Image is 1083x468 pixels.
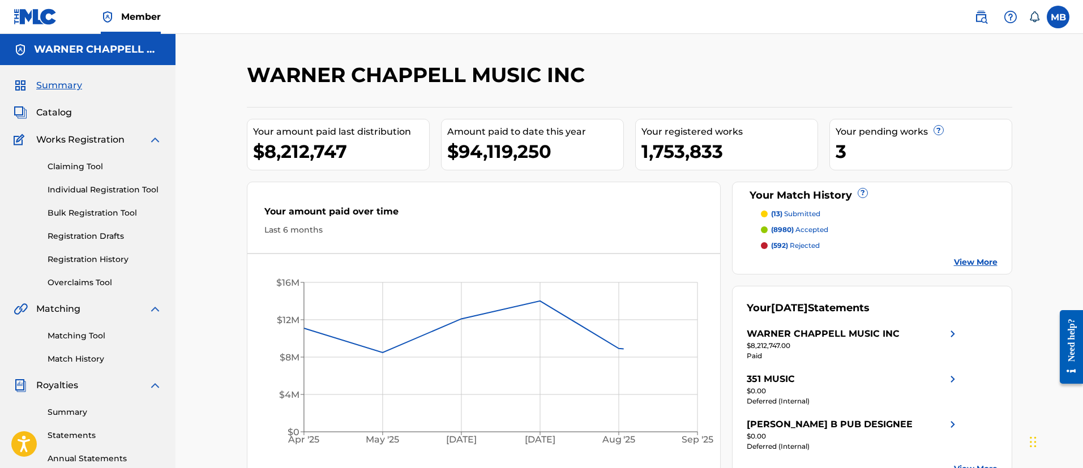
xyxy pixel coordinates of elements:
span: (592) [771,241,788,250]
span: Summary [36,79,82,92]
tspan: $12M [276,315,299,325]
a: Registration History [48,254,162,265]
a: (13) submitted [761,209,998,219]
tspan: Aug '25 [601,435,635,445]
a: WARNER CHAPPELL MUSIC INCright chevron icon$8,212,747.00Paid [747,327,960,361]
iframe: Resource Center [1051,301,1083,392]
div: 1,753,833 [641,139,817,164]
div: Paid [747,351,960,361]
a: View More [954,256,998,268]
span: Matching [36,302,80,316]
div: [PERSON_NAME] B PUB DESIGNEE [747,418,913,431]
tspan: [DATE] [446,435,477,445]
div: $8,212,747 [253,139,429,164]
span: (13) [771,209,782,218]
div: User Menu [1047,6,1069,28]
a: Claiming Tool [48,161,162,173]
tspan: $0 [287,427,299,437]
span: ? [858,188,867,197]
img: Top Rightsholder [101,10,114,24]
img: search [974,10,988,24]
img: right chevron icon [946,372,960,386]
a: Bulk Registration Tool [48,207,162,219]
a: Overclaims Tool [48,277,162,289]
a: [PERSON_NAME] B PUB DESIGNEEright chevron icon$0.00Deferred (Internal) [747,418,960,452]
a: 351 MUSICright chevron icon$0.00Deferred (Internal) [747,372,960,406]
a: Matching Tool [48,330,162,342]
img: right chevron icon [946,327,960,341]
a: Individual Registration Tool [48,184,162,196]
a: Registration Drafts [48,230,162,242]
div: Last 6 months [264,224,704,236]
a: (592) rejected [761,241,998,251]
img: expand [148,379,162,392]
div: $94,119,250 [447,139,623,164]
div: Your pending works [836,125,1012,139]
div: Your Match History [747,188,998,203]
img: Accounts [14,43,27,57]
a: Match History [48,353,162,365]
a: Statements [48,430,162,441]
a: Public Search [970,6,992,28]
p: submitted [771,209,820,219]
h2: WARNER CHAPPELL MUSIC INC [247,62,590,88]
span: Works Registration [36,133,125,147]
iframe: Chat Widget [1026,414,1083,468]
tspan: May '25 [366,435,399,445]
span: Royalties [36,379,78,392]
img: expand [148,302,162,316]
p: accepted [771,225,828,235]
p: rejected [771,241,820,251]
div: Drag [1030,425,1037,459]
div: Your amount paid last distribution [253,125,429,139]
tspan: Apr '25 [288,435,319,445]
img: Catalog [14,106,27,119]
tspan: $8M [279,352,299,363]
div: $0.00 [747,386,960,396]
tspan: $16M [276,277,299,288]
h5: WARNER CHAPPELL MUSIC INC [34,43,162,56]
span: (8980) [771,225,794,234]
img: Royalties [14,379,27,392]
img: MLC Logo [14,8,57,25]
span: ? [934,126,943,135]
div: Deferred (Internal) [747,396,960,406]
div: 351 MUSIC [747,372,795,386]
div: WARNER CHAPPELL MUSIC INC [747,327,900,341]
tspan: $4M [279,389,299,400]
img: expand [148,133,162,147]
div: Deferred (Internal) [747,441,960,452]
div: $0.00 [747,431,960,441]
div: Your Statements [747,300,870,316]
span: Catalog [36,106,72,119]
a: SummarySummary [14,79,82,92]
img: Summary [14,79,27,92]
img: Matching [14,302,28,316]
div: Your amount paid over time [264,205,704,224]
div: Amount paid to date this year [447,125,623,139]
tspan: Sep '25 [682,435,713,445]
div: $8,212,747.00 [747,341,960,351]
tspan: [DATE] [525,435,555,445]
div: Your registered works [641,125,817,139]
div: 3 [836,139,1012,164]
a: CatalogCatalog [14,106,72,119]
img: right chevron icon [946,418,960,431]
a: Summary [48,406,162,418]
img: Works Registration [14,133,28,147]
span: Member [121,10,161,23]
div: Notifications [1029,11,1040,23]
span: [DATE] [771,302,808,314]
div: Help [999,6,1022,28]
a: (8980) accepted [761,225,998,235]
a: Annual Statements [48,453,162,465]
img: help [1004,10,1017,24]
